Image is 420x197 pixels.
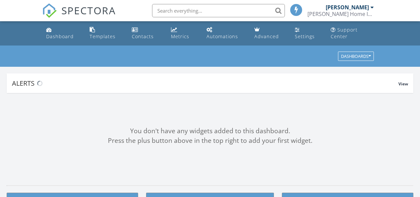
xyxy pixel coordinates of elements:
[171,33,189,40] div: Metrics
[46,33,74,40] div: Dashboard
[252,24,287,43] a: Advanced
[42,3,57,18] img: The Best Home Inspection Software - Spectora
[307,11,374,17] div: Ivey Home Inspection Service
[168,24,199,43] a: Metrics
[90,33,116,40] div: Templates
[204,24,246,43] a: Automations (Basic)
[7,126,413,136] div: You don't have any widgets added to this dashboard.
[152,4,285,17] input: Search everything...
[398,81,408,87] span: View
[132,33,154,40] div: Contacts
[254,33,279,40] div: Advanced
[338,52,374,61] button: Dashboards
[7,136,413,146] div: Press the plus button above in the top right to add your first widget.
[43,24,82,43] a: Dashboard
[61,3,116,17] span: SPECTORA
[129,24,163,43] a: Contacts
[292,24,323,43] a: Settings
[331,27,358,40] div: Support Center
[87,24,124,43] a: Templates
[295,33,315,40] div: Settings
[207,33,238,40] div: Automations
[12,79,398,88] div: Alerts
[328,24,377,43] a: Support Center
[326,4,369,11] div: [PERSON_NAME]
[341,54,371,59] div: Dashboards
[42,9,116,23] a: SPECTORA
